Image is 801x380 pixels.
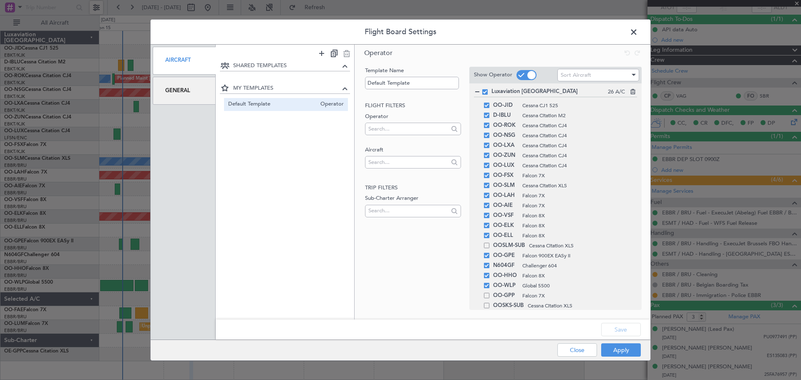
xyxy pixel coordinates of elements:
[522,232,637,239] span: Falcon 8X
[493,281,518,291] span: OO-WLP
[522,182,637,189] span: Cessna Citation XLS
[153,77,216,105] div: General
[522,112,637,119] span: Cessna Citation M2
[522,192,637,199] span: Falcon 7X
[522,122,637,129] span: Cessna Citation CJ4
[365,102,461,110] h2: Flight filters
[233,62,340,70] span: SHARED TEMPLATES
[522,152,637,159] span: Cessna Citation CJ4
[228,100,317,109] span: Default Template
[493,111,518,121] span: D-IBLU
[153,47,216,75] div: Aircraft
[522,282,637,289] span: Global 5500
[316,100,344,109] span: Operator
[491,88,608,96] span: Luxaviation [GEOGRAPHIC_DATA]
[522,162,637,169] span: Cessna Citation CJ4
[528,302,637,310] span: Cessna Citation XLS
[474,71,512,79] label: Show Operator
[493,121,518,131] span: OO-ROK
[522,142,637,149] span: Cessna Citation CJ4
[493,181,518,191] span: OO-SLM
[493,301,524,311] span: OOSKS-SUB
[493,271,518,281] span: OO-HHO
[522,292,637,299] span: Falcon 7X
[601,343,641,357] button: Apply
[493,261,518,271] span: N604GF
[493,231,518,241] span: OO-ELL
[522,252,637,259] span: Falcon 900EX EASy II
[522,202,637,209] span: Falcon 7X
[493,211,518,221] span: OO-VSF
[365,146,461,154] label: Aircraft
[233,84,340,93] span: MY TEMPLATES
[364,48,393,58] span: Operator
[557,343,597,357] button: Close
[522,172,637,179] span: Falcon 7X
[522,272,637,279] span: Falcon 8X
[522,212,637,219] span: Falcon 8X
[493,141,518,151] span: OO-LXA
[493,131,518,141] span: OO-NSG
[561,71,591,79] span: Sort Aircraft
[493,101,518,111] span: OO-JID
[608,88,625,96] span: 26 A/C
[493,161,518,171] span: OO-LUX
[493,221,518,231] span: OO-ELK
[522,102,637,109] span: Cessna CJ1 525
[493,241,525,251] span: OOSLM-SUB
[368,123,448,135] input: Search...
[365,194,461,203] label: Sub-Charter Arranger
[522,132,637,139] span: Cessna Citation CJ4
[493,201,518,211] span: OO-AIE
[529,242,637,249] span: Cessna Citation XLS
[365,184,461,192] h2: Trip filters
[151,20,650,45] header: Flight Board Settings
[522,262,637,269] span: Challenger 604
[368,156,448,169] input: Search...
[365,113,461,121] label: Operator
[368,204,448,217] input: Search...
[493,191,518,201] span: OO-LAH
[493,251,518,261] span: OO-GPE
[522,222,637,229] span: Falcon 8X
[365,67,461,75] label: Template Name
[493,291,518,301] span: OO-GPP
[493,171,518,181] span: OO-FSX
[493,151,518,161] span: OO-ZUN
